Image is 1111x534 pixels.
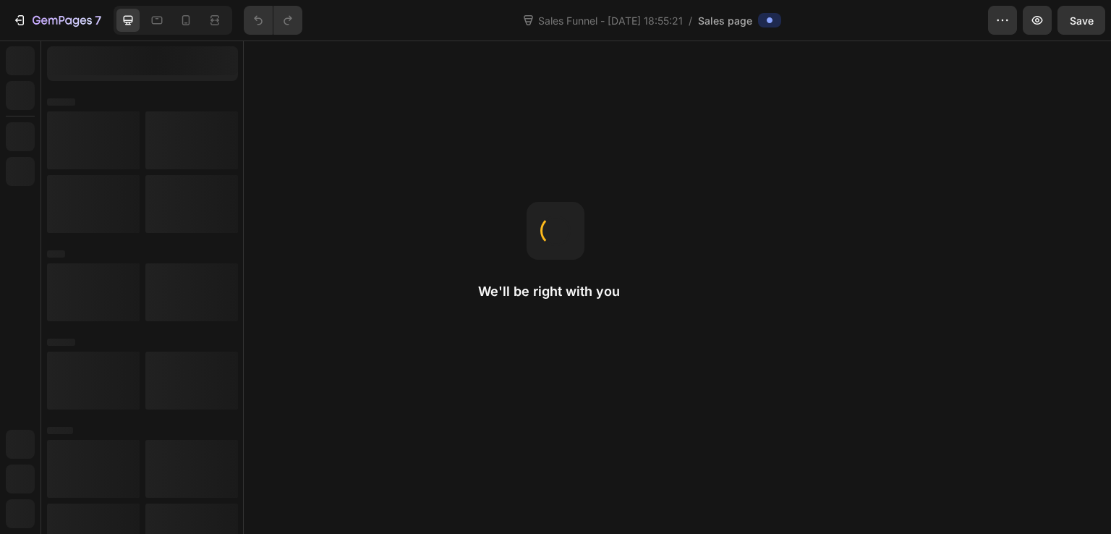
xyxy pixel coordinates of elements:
div: Undo/Redo [244,6,302,35]
span: Sales page [698,13,752,28]
p: 7 [95,12,101,29]
button: 7 [6,6,108,35]
span: Save [1070,14,1094,27]
span: Sales Funnel - [DATE] 18:55:21 [535,13,686,28]
button: Save [1057,6,1105,35]
h2: We'll be right with you [478,283,633,300]
span: / [689,13,692,28]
